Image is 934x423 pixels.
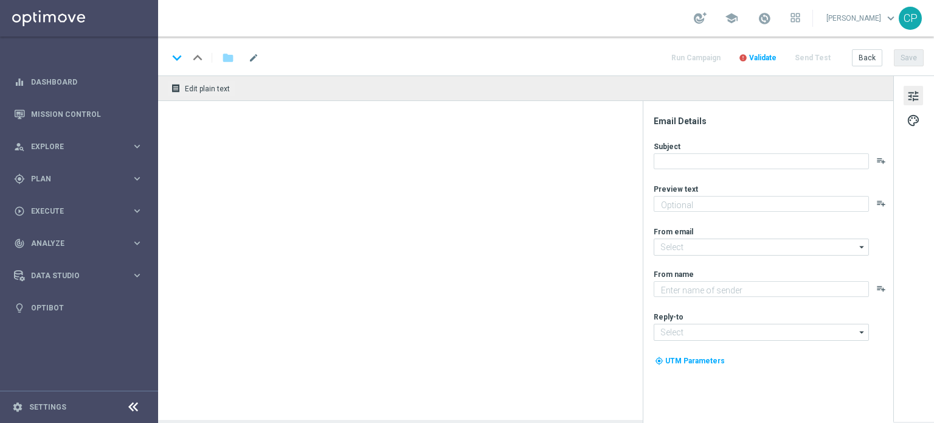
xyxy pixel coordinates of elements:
a: Dashboard [31,66,143,98]
button: track_changes Analyze keyboard_arrow_right [13,239,144,248]
i: track_changes [14,238,25,249]
label: From name [654,270,694,279]
i: keyboard_arrow_right [131,173,143,184]
button: folder [221,48,235,68]
button: Data Studio keyboard_arrow_right [13,271,144,281]
span: Data Studio [31,272,131,279]
label: From email [654,227,693,237]
a: [PERSON_NAME]keyboard_arrow_down [825,9,899,27]
i: keyboard_arrow_right [131,141,143,152]
input: Select [654,324,869,341]
button: lightbulb Optibot [13,303,144,313]
div: Explore [14,141,131,152]
span: Validate [749,54,777,62]
label: Reply-to [654,312,683,322]
i: equalizer [14,77,25,88]
i: folder [222,51,234,65]
i: error [739,54,747,62]
i: arrow_drop_down [856,239,868,255]
div: Mission Control [14,98,143,130]
i: lightbulb [14,302,25,313]
button: playlist_add [876,198,886,208]
button: playlist_add [876,284,886,293]
span: Edit plain text [185,85,230,93]
label: Subject [654,142,680,152]
i: keyboard_arrow_down [168,49,186,67]
div: Dashboard [14,66,143,98]
span: keyboard_arrow_down [884,12,898,25]
button: Mission Control [13,110,144,119]
span: school [725,12,738,25]
span: tune [907,88,920,104]
i: play_circle_outline [14,206,25,217]
span: Analyze [31,240,131,247]
button: Save [894,49,924,66]
button: receipt Edit plain text [168,80,235,96]
div: Plan [14,173,131,184]
a: Mission Control [31,98,143,130]
button: palette [904,110,923,130]
i: person_search [14,141,25,152]
i: my_location [655,357,663,365]
div: Analyze [14,238,131,249]
i: receipt [171,83,181,93]
input: Select [654,239,869,256]
div: Data Studio [14,270,131,281]
button: person_search Explore keyboard_arrow_right [13,142,144,152]
i: gps_fixed [14,173,25,184]
div: Optibot [14,292,143,324]
div: Email Details [654,116,892,127]
div: Execute [14,206,131,217]
a: Optibot [31,292,143,324]
button: my_location UTM Parameters [654,354,726,368]
span: mode_edit [248,52,259,63]
button: play_circle_outline Execute keyboard_arrow_right [13,206,144,216]
button: error Validate [737,50,778,66]
i: keyboard_arrow_right [131,237,143,249]
i: keyboard_arrow_right [131,270,143,281]
i: keyboard_arrow_right [131,205,143,217]
button: playlist_add [876,156,886,166]
div: CP [899,7,922,30]
a: Settings [29,404,66,411]
span: UTM Parameters [665,357,725,365]
span: palette [907,113,920,128]
span: Explore [31,143,131,150]
span: Plan [31,175,131,183]
span: Execute [31,208,131,215]
button: gps_fixed Plan keyboard_arrow_right [13,174,144,184]
i: settings [12,402,23,413]
button: tune [904,86,923,105]
label: Preview text [654,184,698,194]
button: Back [852,49,882,66]
i: arrow_drop_down [856,324,868,340]
button: equalizer Dashboard [13,77,144,87]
